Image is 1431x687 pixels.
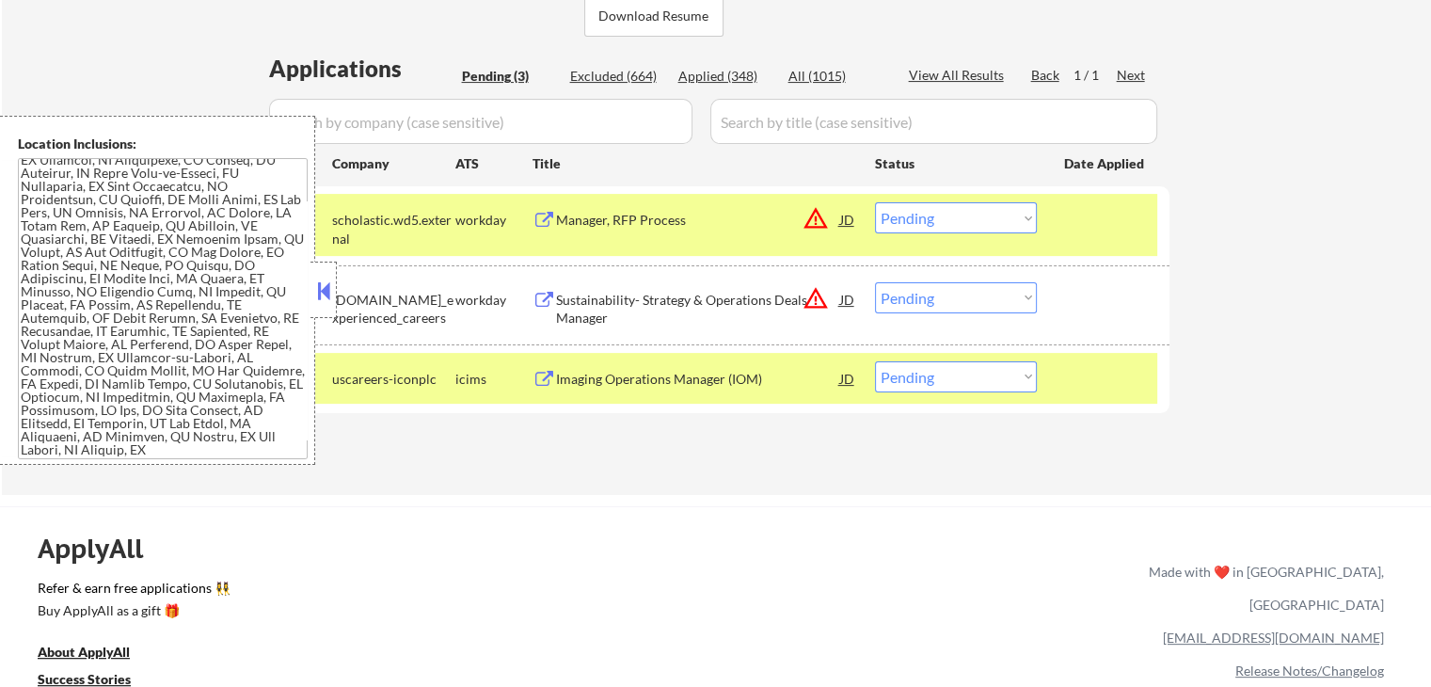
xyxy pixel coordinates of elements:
a: Refer & earn free applications 👯‍♀️ [38,582,755,601]
div: workday [455,211,533,230]
div: JD [838,361,857,395]
div: Company [332,154,455,173]
div: Date Applied [1064,154,1147,173]
div: Imaging Operations Manager (IOM) [556,370,840,389]
u: Success Stories [38,671,131,687]
a: Release Notes/Changelog [1235,663,1384,679]
div: Title [533,154,857,173]
div: ATS [455,154,533,173]
div: workday [455,291,533,310]
a: About ApplyAll [38,643,156,666]
div: Pending (3) [462,67,556,86]
div: All (1015) [788,67,882,86]
div: Next [1117,66,1147,85]
div: Sustainability- Strategy & Operations Deals Manager [556,291,840,328]
input: Search by company (case sensitive) [269,99,692,144]
div: icims [455,370,533,389]
div: scholastic.wd5.external [332,211,455,248]
div: uscareers-iconplc [332,370,455,389]
a: Buy ApplyAll as a gift 🎁 [38,601,226,625]
div: 1 / 1 [1073,66,1117,85]
div: Buy ApplyAll as a gift 🎁 [38,604,226,617]
div: [DOMAIN_NAME]_experienced_careers [332,291,455,328]
a: [EMAIL_ADDRESS][DOMAIN_NAME] [1163,630,1384,646]
u: About ApplyAll [38,644,130,660]
div: View All Results [909,66,1010,85]
button: warning_amber [803,285,829,312]
div: Back [1031,66,1061,85]
div: Made with ❤️ in [GEOGRAPHIC_DATA], [GEOGRAPHIC_DATA] [1141,555,1384,621]
div: Manager, RFP Process [556,211,840,230]
div: Applied (348) [678,67,772,86]
div: Location Inclusions: [18,135,308,153]
div: Status [875,146,1037,180]
div: JD [838,282,857,316]
input: Search by title (case sensitive) [710,99,1157,144]
div: ApplyAll [38,533,165,565]
div: JD [838,202,857,236]
div: Applications [269,57,455,80]
div: Excluded (664) [570,67,664,86]
button: warning_amber [803,205,829,232]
